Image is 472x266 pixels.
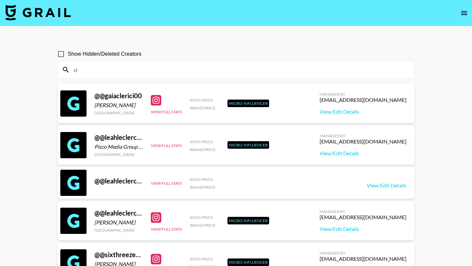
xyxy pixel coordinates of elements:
[94,251,143,259] div: @ @sixthreezerobicycles
[458,7,471,20] button: open drawer
[190,105,216,110] span: Brand Price:
[320,209,406,214] div: Managed By
[190,177,214,182] span: Song Price:
[367,182,406,189] a: View/Edit Details
[94,152,143,157] div: [GEOGRAPHIC_DATA]
[94,219,143,226] div: [PERSON_NAME]
[320,92,406,97] div: Managed By
[68,50,142,58] span: Show Hidden/Deleted Creators
[190,256,214,261] span: Song Price:
[320,226,406,232] a: View/Edit Details
[320,97,406,103] div: [EMAIL_ADDRESS][DOMAIN_NAME]
[94,177,143,185] div: @ @leahleclerccc
[227,258,269,266] div: Micro-Influencer
[320,138,406,145] div: [EMAIL_ADDRESS][DOMAIN_NAME]
[70,65,410,75] input: Search by User Name
[190,185,216,190] span: Brand Price:
[227,217,269,224] div: Micro-Influencer
[320,150,406,157] a: View/Edit Details
[190,98,214,103] span: Song Price:
[94,110,143,115] div: [GEOGRAPHIC_DATA]
[320,256,406,262] div: [EMAIL_ADDRESS][DOMAIN_NAME]
[227,141,269,149] div: Micro-Influencer
[94,209,143,217] div: @ @leahleclerccc
[190,139,214,144] span: Song Price:
[190,147,216,152] span: Brand Price:
[320,108,406,115] a: View/Edit Details
[94,143,143,150] div: Pisco Media Group LLC
[320,214,406,220] div: [EMAIL_ADDRESS][DOMAIN_NAME]
[5,5,71,20] img: Grail Talent
[94,133,143,142] div: @ @leahleclerccc
[320,251,406,256] div: Managed By
[151,143,182,148] button: View Full Stats
[190,223,216,228] span: Brand Price:
[190,215,214,220] span: Song Price:
[151,227,182,232] button: View Full Stats
[94,92,143,100] div: @ @gaiaclerici00
[320,133,406,138] div: Managed By
[151,109,182,114] button: View Full Stats
[227,100,269,107] div: Micro-Influencer
[94,228,143,233] div: [GEOGRAPHIC_DATA]
[94,102,143,108] div: [PERSON_NAME]
[151,181,182,186] button: View Full Stats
